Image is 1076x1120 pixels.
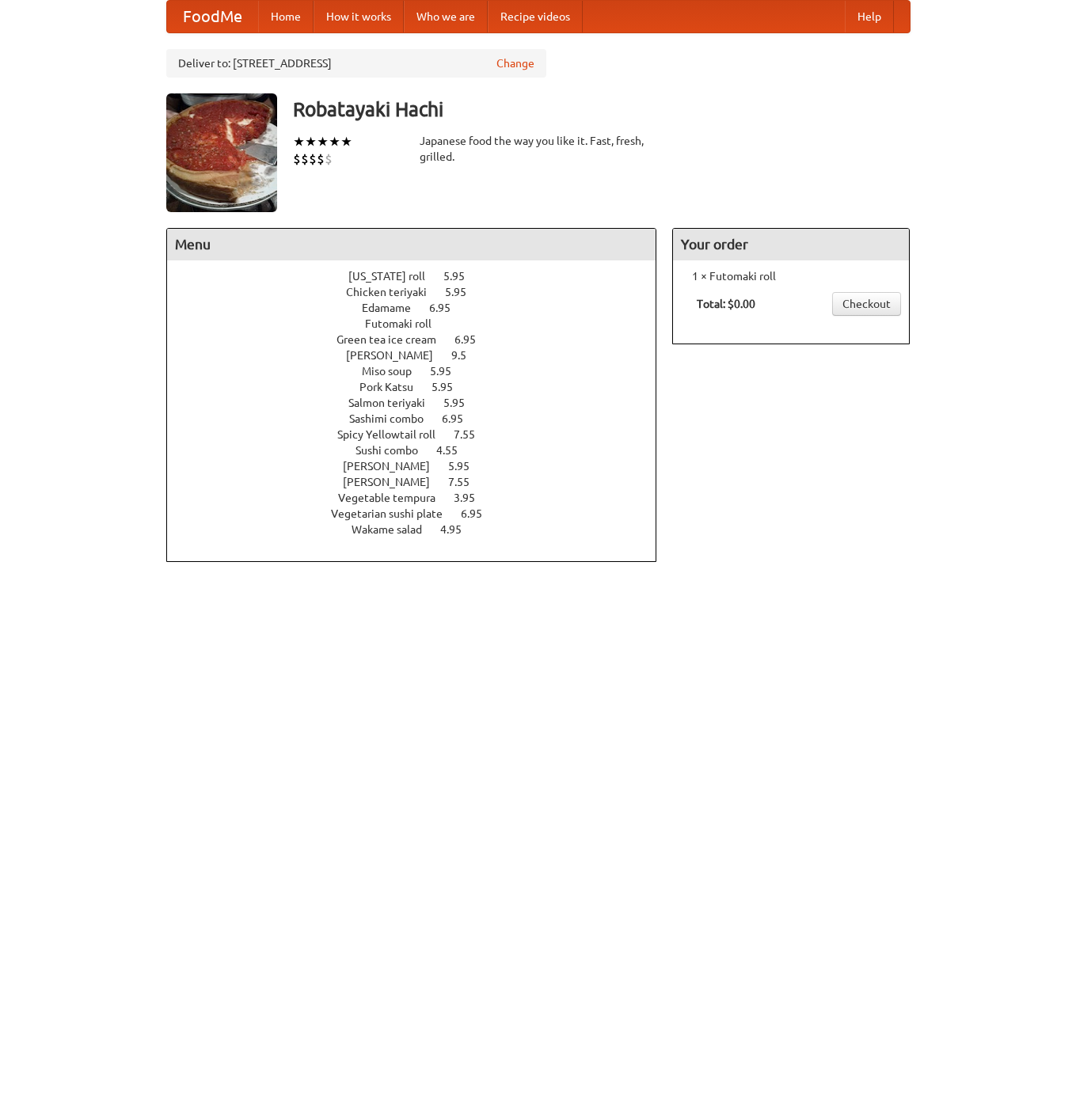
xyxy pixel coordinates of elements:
[496,55,534,71] a: Change
[429,302,466,314] span: 6.95
[365,317,477,330] a: Futomaki roll
[343,460,499,473] a: [PERSON_NAME] 5.95
[329,133,340,150] li: ★
[362,365,428,378] span: Miso soup
[167,1,258,32] a: FoodMe
[301,150,309,168] li: $
[343,460,446,473] span: [PERSON_NAME]
[420,133,657,165] div: Japanese food the way you like it. Fast, fresh, grilled.
[293,133,305,150] li: ★
[362,365,481,378] a: Miso soup 5.95
[293,150,301,168] li: $
[348,270,441,283] span: [US_STATE] roll
[337,428,451,441] span: Spicy Yellowtail roll
[430,365,467,378] span: 5.95
[442,412,479,425] span: 6.95
[365,317,447,330] span: Futomaki roll
[443,397,481,409] span: 5.95
[317,150,325,168] li: $
[697,298,755,310] b: Total: $0.00
[346,349,449,362] span: [PERSON_NAME]
[346,349,496,362] a: [PERSON_NAME] 9.5
[845,1,894,32] a: Help
[348,397,494,409] a: Salmon teriyaki 5.95
[331,507,458,520] span: Vegetarian sushi plate
[355,444,434,457] span: Sushi combo
[451,349,482,362] span: 9.5
[166,93,277,212] img: angular.jpg
[336,333,505,346] a: Green tea ice cream 6.95
[440,523,477,536] span: 4.95
[448,476,485,488] span: 7.55
[348,270,494,283] a: [US_STATE] roll 5.95
[359,381,482,393] a: Pork Katsu 5.95
[325,150,333,168] li: $
[314,1,404,32] a: How it works
[832,292,901,316] a: Checkout
[448,460,485,473] span: 5.95
[454,492,491,504] span: 3.95
[167,229,656,260] h4: Menu
[337,428,504,441] a: Spicy Yellowtail roll 7.55
[454,428,491,441] span: 7.55
[343,476,499,488] a: [PERSON_NAME] 7.55
[488,1,583,32] a: Recipe videos
[343,476,446,488] span: [PERSON_NAME]
[454,333,492,346] span: 6.95
[293,93,911,125] h3: Robatayaki Hachi
[317,133,329,150] li: ★
[404,1,488,32] a: Who we are
[436,444,473,457] span: 4.55
[352,523,491,536] a: Wakame salad 4.95
[346,286,496,298] a: Chicken teriyaki 5.95
[166,49,546,78] div: Deliver to: [STREET_ADDRESS]
[673,229,909,260] h4: Your order
[443,270,481,283] span: 5.95
[359,381,429,393] span: Pork Katsu
[362,302,480,314] a: Edamame 6.95
[340,133,352,150] li: ★
[445,286,482,298] span: 5.95
[309,150,317,168] li: $
[432,381,469,393] span: 5.95
[681,268,901,284] li: 1 × Futomaki roll
[355,444,487,457] a: Sushi combo 4.55
[461,507,498,520] span: 6.95
[258,1,314,32] a: Home
[331,507,511,520] a: Vegetarian sushi plate 6.95
[338,492,504,504] a: Vegetable tempura 3.95
[352,523,438,536] span: Wakame salad
[362,302,427,314] span: Edamame
[346,286,443,298] span: Chicken teriyaki
[305,133,317,150] li: ★
[349,412,439,425] span: Sashimi combo
[336,333,452,346] span: Green tea ice cream
[338,492,451,504] span: Vegetable tempura
[348,397,441,409] span: Salmon teriyaki
[349,412,492,425] a: Sashimi combo 6.95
